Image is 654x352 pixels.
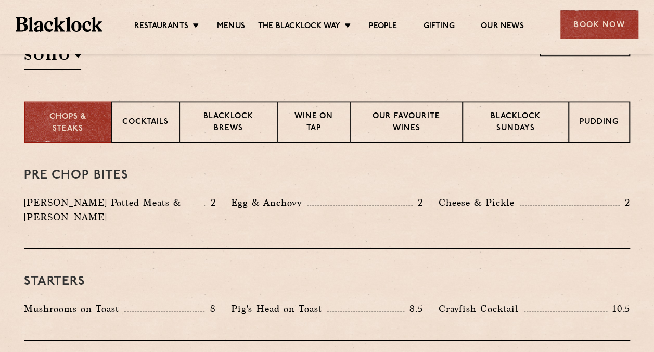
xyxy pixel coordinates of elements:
[288,111,339,135] p: Wine on Tap
[404,302,423,316] p: 8.5
[560,10,638,39] div: Book Now
[473,111,558,135] p: Blacklock Sundays
[134,21,188,33] a: Restaurants
[481,21,524,33] a: Our News
[580,117,619,130] p: Pudding
[413,196,423,209] p: 2
[24,195,204,224] p: [PERSON_NAME] Potted Meats & [PERSON_NAME]
[231,301,327,316] p: Pig's Head on Toast
[35,111,100,135] p: Chops & Steaks
[439,195,520,210] p: Cheese & Pickle
[190,111,266,135] p: Blacklock Brews
[24,169,630,182] h3: Pre Chop Bites
[16,17,102,31] img: BL_Textured_Logo-footer-cropped.svg
[607,302,630,316] p: 10.5
[620,196,630,209] p: 2
[258,21,340,33] a: The Blacklock Way
[217,21,245,33] a: Menus
[231,195,307,210] p: Egg & Anchovy
[204,302,215,316] p: 8
[361,111,451,135] p: Our favourite wines
[369,21,397,33] a: People
[423,21,454,33] a: Gifting
[205,196,215,209] p: 2
[24,301,124,316] p: Mushrooms on Toast
[24,275,630,288] h3: Starters
[24,46,81,70] h2: SOHO
[439,301,524,316] p: Crayfish Cocktail
[122,117,169,130] p: Cocktails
